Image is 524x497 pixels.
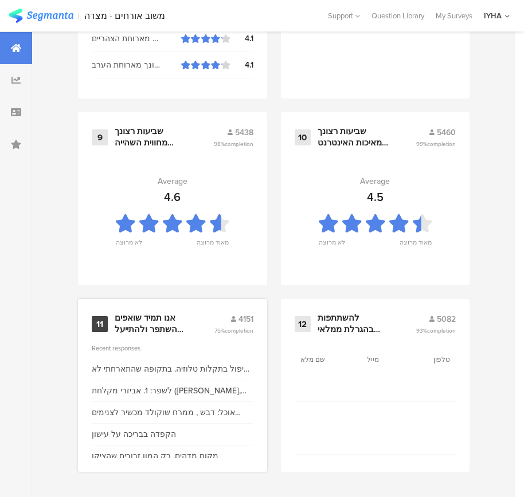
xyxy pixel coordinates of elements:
div: 11 [92,316,108,332]
div: טיפול בתקלות טלוזיה. בתקופה שהתארחתי לא היו [PERSON_NAME] את כל ערוצי החדשות מלבד 4 ערוצים לא רלו... [92,363,253,375]
span: completion [225,140,253,148]
span: 5438 [235,127,253,139]
span: 5082 [437,313,456,325]
div: 4.5 [367,188,384,206]
div: 10 [295,129,311,145]
div: | [78,9,80,22]
div: 9 [92,129,108,145]
section: שם מלא [300,354,352,365]
a: Question Library [366,10,430,21]
div: אנו תמיד שואפים להשתפר ולהתייעל ודעתך חשובה לנו [115,313,186,335]
div: 4.6 [164,188,181,206]
div: מקום מדהים, רק המון זבובים שהציקו [92,450,218,462]
div: Average [360,175,390,187]
img: segmanta logo [9,9,73,23]
div: אוכל: דבש , ממרח שוקולד מכשיר לצנימים לפרוסות לחם , [92,407,253,419]
div: להשתתפות בהגרלת ממלאי המשובים יש למלא את הפרטים [318,313,389,335]
section: מייל [367,354,419,365]
div: לשפר: 1. אביזרי מקלחת ([PERSON_NAME], מוט למזלף), מרכך שיער. 2. אפשרות קליפסים להצמיד מיטות כך של... [92,385,253,397]
div: 4.1 [230,33,253,45]
div: מאוד מרוצה [197,238,229,254]
a: My Surveys [430,10,478,21]
div: 4.1 [230,59,253,71]
span: completion [427,140,456,148]
div: מאוד מרוצה [400,238,432,254]
span: 5460 [437,127,456,139]
div: שביעות רצונך מחווית השהייה בבריכה וסביבתה [115,126,186,148]
div: הקפדה בבריכה על עישון [92,428,176,440]
span: completion [427,326,456,335]
section: טלפון [433,354,485,365]
div: Recent responses [92,344,253,353]
span: 75% [214,326,253,335]
div: 12 [295,316,311,332]
div: שביעות רצונך מארוחת הצהריים [92,33,181,45]
span: 4151 [238,313,253,325]
div: Average [158,175,187,187]
div: שביעות רצונך מארוחת הערב [92,59,181,71]
div: שביעות רצונך מאיכות האינטרנט האלחוטי בשטחי האכסניה [318,126,389,148]
div: משוב אורחים - מצדה [84,10,165,21]
div: IYHA [484,10,502,21]
span: completion [225,326,253,335]
span: 99% [416,140,456,148]
div: Support [328,7,360,25]
div: לא מרוצה [116,238,142,254]
span: 98% [214,140,253,148]
div: לא מרוצה [319,238,345,254]
span: 93% [416,326,456,335]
